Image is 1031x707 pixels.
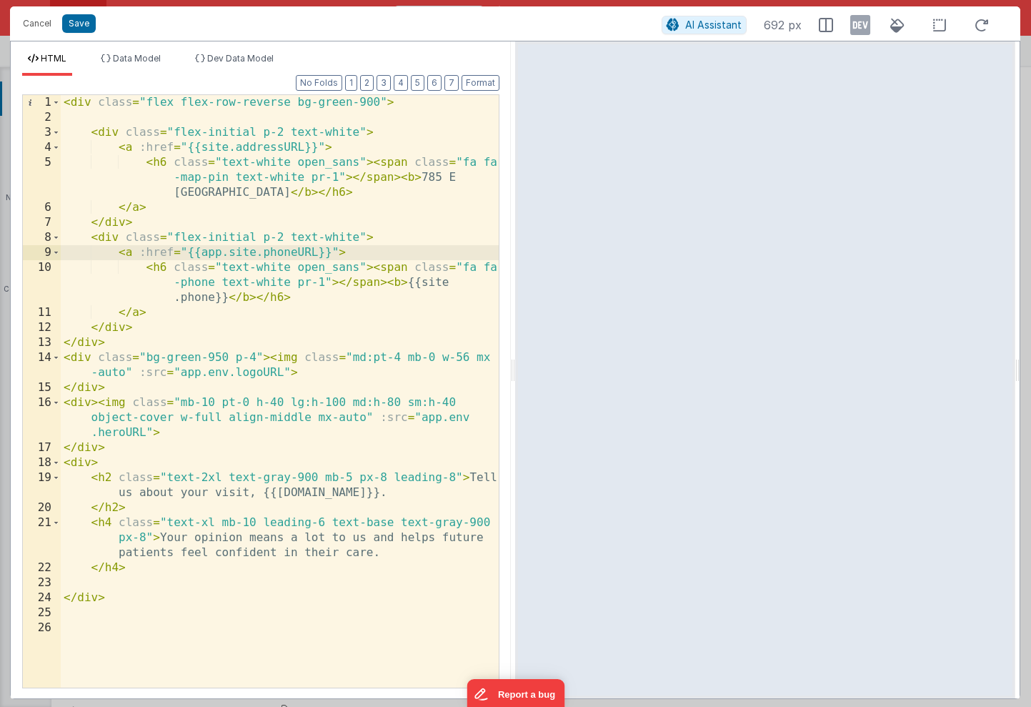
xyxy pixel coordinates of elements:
div: 15 [23,380,61,395]
div: 8 [23,230,61,245]
div: 6 [23,200,61,215]
button: 7 [444,75,459,91]
div: 22 [23,560,61,575]
button: Save [62,14,96,33]
div: 18 [23,455,61,470]
div: 20 [23,500,61,515]
div: 4 [23,140,61,155]
div: 14 [23,350,61,380]
div: 19 [23,470,61,500]
span: HTML [41,53,66,64]
button: 4 [394,75,408,91]
span: 692 px [764,16,802,34]
button: 6 [427,75,442,91]
button: No Folds [296,75,342,91]
button: 2 [360,75,374,91]
button: 3 [377,75,391,91]
div: 7 [23,215,61,230]
span: Data Model [113,53,161,64]
button: Cancel [16,14,59,34]
div: 11 [23,305,61,320]
div: 21 [23,515,61,560]
span: AI Assistant [685,19,742,31]
div: 16 [23,395,61,440]
div: 2 [23,110,61,125]
div: 17 [23,440,61,455]
div: 3 [23,125,61,140]
div: 13 [23,335,61,350]
div: 5 [23,155,61,200]
button: 1 [345,75,357,91]
div: 1 [23,95,61,110]
div: 12 [23,320,61,335]
div: 25 [23,605,61,621]
div: 9 [23,245,61,260]
button: 5 [411,75,424,91]
div: 23 [23,575,61,590]
div: 24 [23,590,61,605]
button: AI Assistant [662,16,747,34]
button: Format [462,75,499,91]
span: Dev Data Model [207,53,274,64]
div: 10 [23,260,61,305]
div: 26 [23,621,61,636]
